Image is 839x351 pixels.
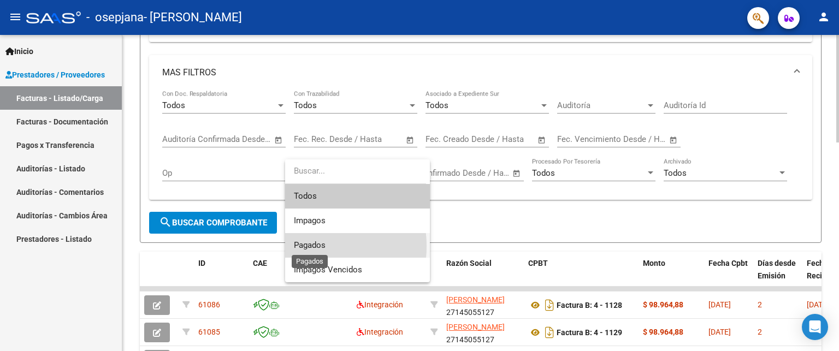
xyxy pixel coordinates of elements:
[294,265,362,275] span: Impagos Vencidos
[294,240,326,250] span: Pagados
[294,184,421,209] span: Todos
[294,216,326,225] span: Impagos
[285,159,426,183] input: dropdown search
[802,314,828,340] div: Open Intercom Messenger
